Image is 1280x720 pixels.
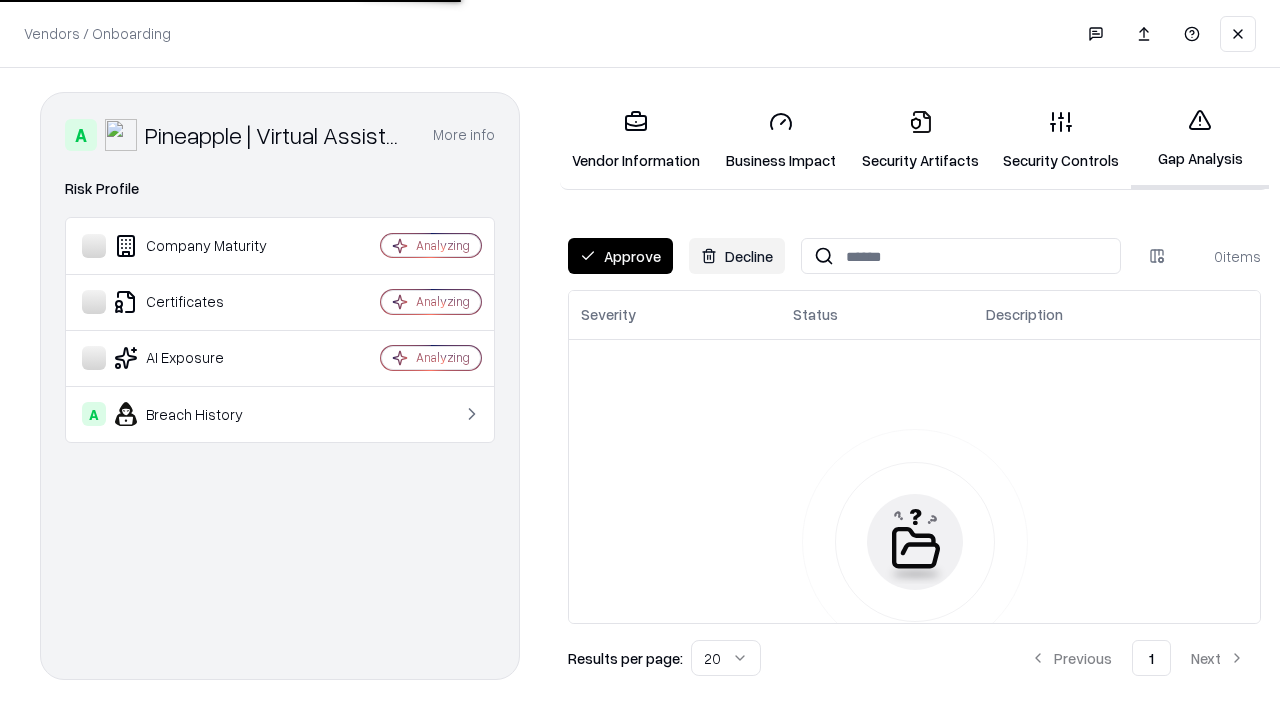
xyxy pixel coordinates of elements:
div: Status [793,304,838,325]
div: A [65,119,97,151]
img: Pineapple | Virtual Assistant Agency [105,119,137,151]
div: Description [986,304,1063,325]
a: Security Artifacts [850,94,991,187]
div: Severity [581,304,636,325]
div: Analyzing [416,349,470,366]
button: 1 [1132,640,1171,676]
nav: pagination [1014,640,1261,676]
button: More info [433,117,495,153]
a: Gap Analysis [1131,92,1269,189]
a: Security Controls [991,94,1131,187]
div: Pineapple | Virtual Assistant Agency [145,119,409,151]
button: Decline [689,238,785,274]
div: Certificates [82,290,321,314]
div: A [82,402,106,426]
a: Vendor Information [560,94,712,187]
div: Analyzing [416,237,470,254]
div: Analyzing [416,293,470,310]
div: AI Exposure [82,346,321,370]
a: Business Impact [712,94,850,187]
p: Vendors / Onboarding [24,23,171,44]
div: 0 items [1181,246,1261,267]
div: Risk Profile [65,177,495,201]
p: Results per page: [568,648,683,669]
div: Breach History [82,402,321,426]
div: Company Maturity [82,234,321,258]
button: Approve [568,238,673,274]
